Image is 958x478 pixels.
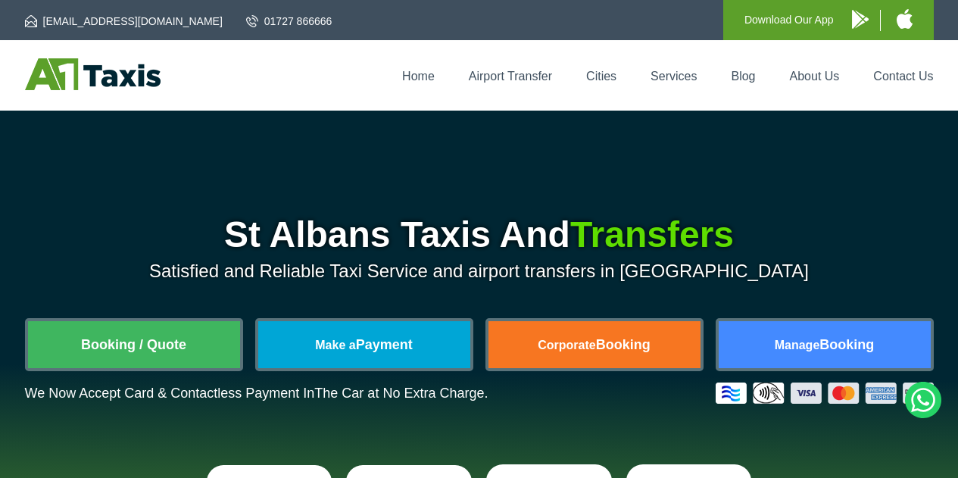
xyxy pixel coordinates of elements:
[258,321,470,368] a: Make aPayment
[25,14,223,29] a: [EMAIL_ADDRESS][DOMAIN_NAME]
[315,339,355,351] span: Make a
[25,386,488,401] p: We Now Accept Card & Contactless Payment In
[570,214,734,255] span: Transfers
[402,70,435,83] a: Home
[488,321,701,368] a: CorporateBooking
[25,217,934,253] h1: St Albans Taxis And
[651,70,697,83] a: Services
[852,10,869,29] img: A1 Taxis Android App
[25,58,161,90] img: A1 Taxis St Albans LTD
[25,261,934,282] p: Satisfied and Reliable Taxi Service and airport transfers in [GEOGRAPHIC_DATA]
[731,70,755,83] a: Blog
[744,11,834,30] p: Download Our App
[719,321,931,368] a: ManageBooking
[28,321,240,368] a: Booking / Quote
[897,9,913,29] img: A1 Taxis iPhone App
[790,70,840,83] a: About Us
[314,386,488,401] span: The Car at No Extra Charge.
[873,70,933,83] a: Contact Us
[775,339,820,351] span: Manage
[716,383,934,404] img: Credit And Debit Cards
[586,70,616,83] a: Cities
[246,14,332,29] a: 01727 866666
[469,70,552,83] a: Airport Transfer
[538,339,595,351] span: Corporate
